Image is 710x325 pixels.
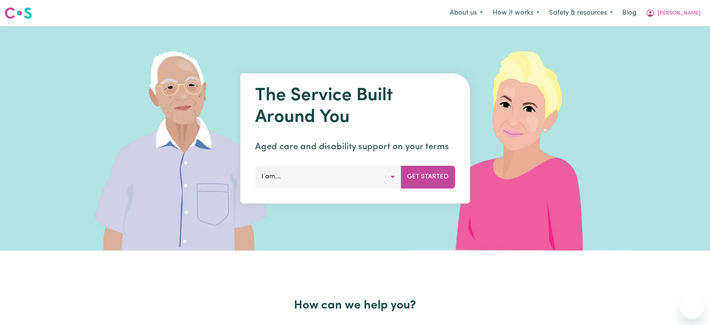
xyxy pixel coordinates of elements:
button: I am... [255,166,401,188]
span: [PERSON_NAME] [658,9,701,18]
button: Get Started [401,166,455,188]
button: About us [445,5,488,21]
button: How it works [488,5,544,21]
a: Careseekers logo [4,4,32,22]
p: Aged care and disability support on your terms [255,140,455,154]
h2: How can we help you? [113,298,597,313]
button: My Account [641,5,706,21]
img: Careseekers logo [4,6,32,20]
a: Blog [618,5,641,21]
iframe: Button to launch messaging window [680,295,704,319]
button: Safety & resources [544,5,618,21]
h1: The Service Built Around You [255,85,455,128]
